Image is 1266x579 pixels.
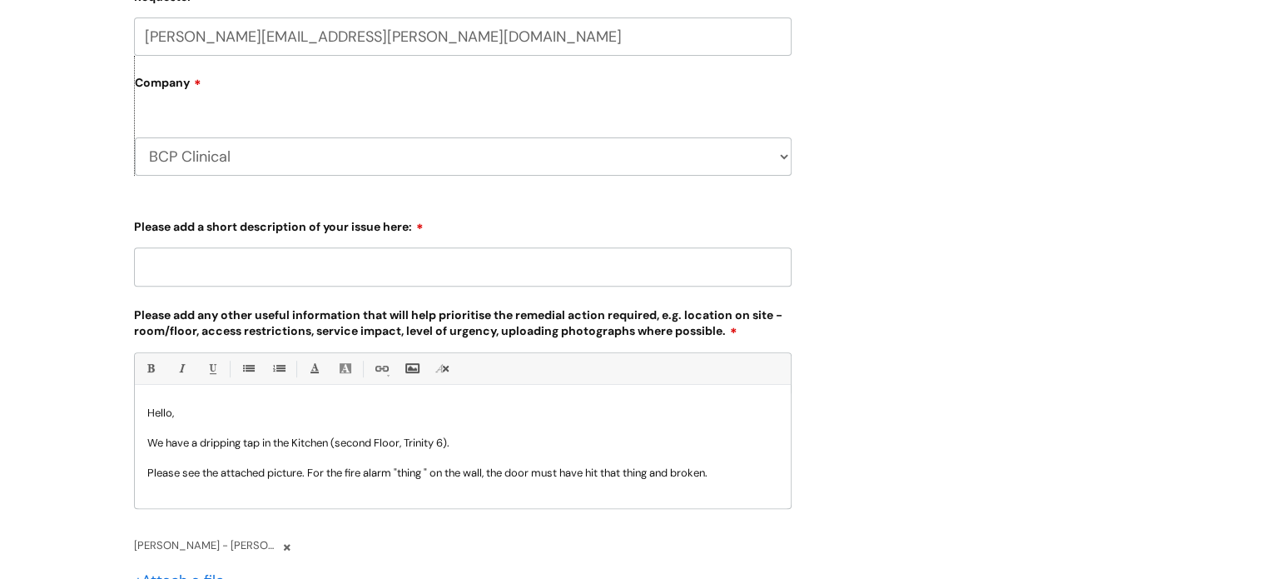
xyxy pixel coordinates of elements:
[134,17,792,56] input: Email
[147,436,778,451] p: We have a dripping tap in the Kitchen (second Floor, Trinity 6).
[171,358,191,379] a: Italic (Ctrl-I)
[432,358,453,379] a: Remove formatting (Ctrl-\)
[135,70,792,107] label: Company
[134,536,280,555] span: [PERSON_NAME] - [PERSON_NAME][EMAIL_ADDRESS][PERSON_NAME][DOMAIN_NAME] - We Are With You Mail.pdf...
[401,358,422,379] a: Insert Image...
[237,358,258,379] a: • Unordered List (Ctrl-Shift-7)
[134,305,792,339] label: Please add any other useful information that will help prioritise the remedial action required, e...
[147,466,778,481] p: Please see the attached picture. For the fire alarm "thing " on the wall, the door must have hit ...
[147,406,778,421] p: Hello,
[201,358,222,379] a: Underline(Ctrl-U)
[370,358,391,379] a: Link
[134,214,792,234] label: Please add a short description of your issue here:
[335,358,355,379] a: Back Color
[140,358,161,379] a: Bold (Ctrl-B)
[268,358,289,379] a: 1. Ordered List (Ctrl-Shift-8)
[304,358,325,379] a: Font Color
